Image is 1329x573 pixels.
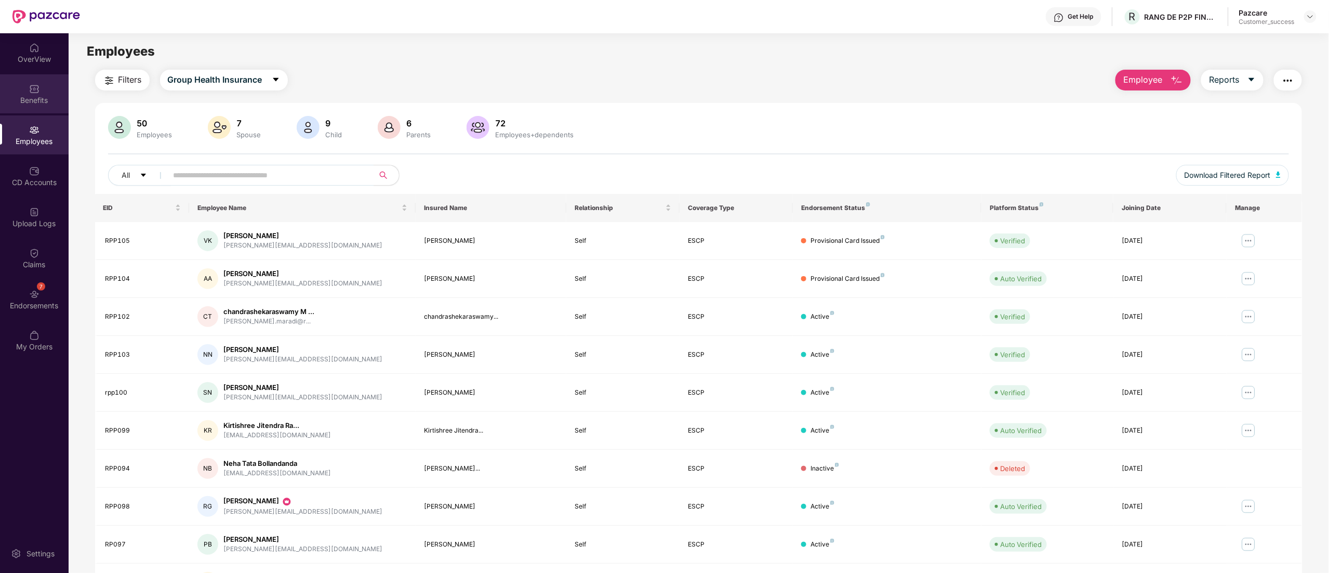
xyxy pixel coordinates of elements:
div: Active [810,388,834,398]
div: RG [197,496,218,517]
img: manageButton [1240,536,1257,553]
img: svg+xml;base64,PHN2ZyB4bWxucz0iaHR0cDovL3d3dy53My5vcmcvMjAwMC9zdmciIHhtbG5zOnhsaW5rPSJodHRwOi8vd3... [1171,74,1183,87]
div: Provisional Card Issued [810,274,885,284]
img: svg+xml;base64,PHN2ZyB4bWxucz0iaHR0cDovL3d3dy53My5vcmcvMjAwMC9zdmciIHdpZHRoPSIyNCIgaGVpZ2h0PSIyNC... [103,74,115,87]
th: Joining Date [1113,194,1227,222]
div: Self [575,350,671,360]
div: Active [810,502,834,512]
img: manageButton [1240,422,1257,439]
button: Download Filtered Report [1176,165,1290,186]
div: Kirtishree Jitendra... [424,426,558,436]
img: svg+xml;base64,PHN2ZyB4bWxucz0iaHR0cDovL3d3dy53My5vcmcvMjAwMC9zdmciIHdpZHRoPSI4IiBoZWlnaHQ9IjgiIH... [830,539,834,543]
th: Relationship [566,194,680,222]
img: svg+xml;base64,PHN2ZyBpZD0iRW5kb3JzZW1lbnRzIiB4bWxucz0iaHR0cDovL3d3dy53My5vcmcvMjAwMC9zdmciIHdpZH... [29,289,39,299]
div: CT [197,306,218,327]
div: [PERSON_NAME] [223,496,382,506]
div: [DATE] [1122,274,1218,284]
span: Filters [118,73,142,86]
div: [PERSON_NAME] [223,345,382,355]
span: Group Health Insurance [168,73,262,86]
div: [PERSON_NAME] [424,502,558,512]
img: svg+xml;base64,PHN2ZyB4bWxucz0iaHR0cDovL3d3dy53My5vcmcvMjAwMC9zdmciIHdpZHRoPSI4IiBoZWlnaHQ9IjgiIH... [830,387,834,391]
div: 9 [324,118,344,128]
img: svg+xml;base64,PHN2ZyB4bWxucz0iaHR0cDovL3d3dy53My5vcmcvMjAwMC9zdmciIHdpZHRoPSI4IiBoZWlnaHQ9IjgiIH... [881,273,885,277]
div: Neha Tata Bollandanda [223,459,331,468]
span: caret-down [140,172,147,180]
div: Active [810,312,834,322]
div: Self [575,502,671,512]
th: Manage [1227,194,1302,222]
div: Self [575,464,671,474]
img: svg+xml;base64,PHN2ZyBpZD0iSGVscC0zMngzMiIgeG1sbnM9Imh0dHA6Ly93d3cudzMub3JnLzIwMDAvc3ZnIiB3aWR0aD... [1054,12,1064,23]
div: RPP094 [105,464,181,474]
div: [PERSON_NAME] [223,383,382,393]
div: ESCP [688,350,785,360]
div: [EMAIL_ADDRESS][DOMAIN_NAME] [223,468,331,478]
img: svg+xml;base64,PHN2ZyB4bWxucz0iaHR0cDovL3d3dy53My5vcmcvMjAwMC9zdmciIHhtbG5zOnhsaW5rPSJodHRwOi8vd3... [208,116,231,139]
img: svg+xml;base64,PHN2ZyB4bWxucz0iaHR0cDovL3d3dy53My5vcmcvMjAwMC9zdmciIHdpZHRoPSI4IiBoZWlnaHQ9IjgiIH... [830,349,834,353]
div: RPP103 [105,350,181,360]
div: Self [575,388,671,398]
div: [DATE] [1122,464,1218,474]
div: RPP102 [105,312,181,322]
img: svg+xml;base64,PHN2ZyB4bWxucz0iaHR0cDovL3d3dy53My5vcmcvMjAwMC9zdmciIHdpZHRoPSI4IiBoZWlnaHQ9IjgiIH... [835,463,839,467]
img: svg+xml;base64,PHN2ZyB4bWxucz0iaHR0cDovL3d3dy53My5vcmcvMjAwMC9zdmciIHhtbG5zOnhsaW5rPSJodHRwOi8vd3... [297,116,320,139]
img: manageButton [1240,384,1257,401]
img: svg+xml;base64,PHN2ZyBpZD0iQmVuZWZpdHMiIHhtbG5zPSJodHRwOi8vd3d3LnczLm9yZy8yMDAwL3N2ZyIgd2lkdGg9Ij... [29,84,39,94]
div: [PERSON_NAME][EMAIL_ADDRESS][DOMAIN_NAME] [223,279,382,289]
img: svg+xml;base64,PHN2ZyB4bWxucz0iaHR0cDovL3d3dy53My5vcmcvMjAwMC9zdmciIHdpZHRoPSI4IiBoZWlnaHQ9IjgiIH... [881,235,885,239]
img: svg+xml;base64,PHN2ZyBpZD0iRW1wbG95ZWVzIiB4bWxucz0iaHR0cDovL3d3dy53My5vcmcvMjAwMC9zdmciIHdpZHRoPS... [29,125,39,135]
div: RPP105 [105,236,181,246]
button: Reportscaret-down [1201,70,1264,90]
div: Inactive [810,464,839,474]
div: Spouse [235,131,263,139]
div: AA [197,268,218,289]
div: ESCP [688,464,785,474]
div: [PERSON_NAME][EMAIL_ADDRESS][DOMAIN_NAME] [223,393,382,402]
div: Platform Status [990,204,1105,212]
div: Self [575,540,671,550]
div: 50 [135,118,175,128]
div: Pazcare [1239,8,1295,18]
div: [PERSON_NAME][EMAIL_ADDRESS][DOMAIN_NAME] [223,544,382,554]
img: New Pazcare Logo [12,10,80,23]
div: [EMAIL_ADDRESS][DOMAIN_NAME] [223,431,331,440]
th: EID [95,194,190,222]
span: Relationship [575,204,663,212]
span: Employee [1123,73,1162,86]
span: Reports [1209,73,1239,86]
div: [DATE] [1122,236,1218,246]
div: Get Help [1068,12,1094,21]
div: Customer_success [1239,18,1295,26]
div: ESCP [688,312,785,322]
div: VK [197,230,218,251]
div: Self [575,236,671,246]
div: RPP099 [105,426,181,436]
img: svg+xml;base64,PHN2ZyBpZD0iTXlfT3JkZXJzIiBkYXRhLW5hbWU9Ik15IE9yZGVycyIgeG1sbnM9Imh0dHA6Ly93d3cudz... [29,330,39,341]
div: Self [575,312,671,322]
div: Auto Verified [1000,274,1042,284]
div: [PERSON_NAME] [424,350,558,360]
img: svg+xml;base64,PHN2ZyB4bWxucz0iaHR0cDovL3d3dy53My5vcmcvMjAwMC9zdmciIHhtbG5zOnhsaW5rPSJodHRwOi8vd3... [1276,172,1281,178]
th: Coverage Type [680,194,793,222]
img: manageButton [1240,308,1257,325]
div: RP097 [105,540,181,550]
div: [PERSON_NAME] [424,236,558,246]
div: Self [575,274,671,284]
div: 72 [494,118,576,128]
div: SN [197,382,218,403]
span: caret-down [272,75,280,85]
div: Auto Verified [1000,501,1042,512]
th: Employee Name [189,194,416,222]
button: search [374,165,400,186]
span: R [1129,10,1136,23]
button: Group Health Insurancecaret-down [160,70,288,90]
div: RPP098 [105,502,181,512]
span: All [122,170,130,181]
img: svg+xml;base64,PHN2ZyB4bWxucz0iaHR0cDovL3d3dy53My5vcmcvMjAwMC9zdmciIHdpZHRoPSI4IiBoZWlnaHQ9IjgiIH... [830,425,834,429]
div: [PERSON_NAME] [424,540,558,550]
div: Child [324,131,344,139]
div: chandrashekaraswamy... [424,312,558,322]
img: svg+xml;base64,PHN2ZyB4bWxucz0iaHR0cDovL3d3dy53My5vcmcvMjAwMC9zdmciIHdpZHRoPSI4IiBoZWlnaHQ9IjgiIH... [866,202,870,206]
img: svg+xml;base64,PHN2ZyB4bWxucz0iaHR0cDovL3d3dy53My5vcmcvMjAwMC9zdmciIHhtbG5zOnhsaW5rPSJodHRwOi8vd3... [378,116,401,139]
